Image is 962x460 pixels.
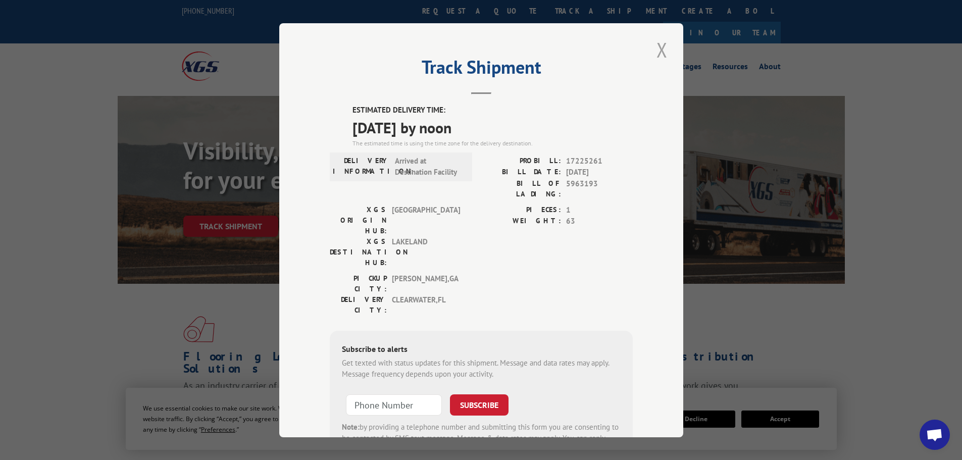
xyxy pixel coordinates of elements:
[352,105,633,116] label: ESTIMATED DELIVERY TIME:
[392,273,460,294] span: [PERSON_NAME] , GA
[481,204,561,216] label: PIECES:
[566,204,633,216] span: 1
[392,294,460,315] span: CLEARWATER , FL
[342,342,621,357] div: Subscribe to alerts
[653,36,671,64] button: Close modal
[481,167,561,178] label: BILL DATE:
[346,394,442,415] input: Phone Number
[392,236,460,268] span: LAKELAND
[352,116,633,138] span: [DATE] by noon
[342,357,621,380] div: Get texted with status updates for this shipment. Message and data rates may apply. Message frequ...
[566,216,633,227] span: 63
[566,178,633,199] span: 5963193
[330,60,633,79] h2: Track Shipment
[920,420,950,450] a: Open chat
[450,394,509,415] button: SUBSCRIBE
[342,422,360,431] strong: Note:
[330,236,387,268] label: XGS DESTINATION HUB:
[566,155,633,167] span: 17225261
[330,204,387,236] label: XGS ORIGIN HUB:
[481,216,561,227] label: WEIGHT:
[342,421,621,455] div: by providing a telephone number and submitting this form you are consenting to be contacted by SM...
[566,167,633,178] span: [DATE]
[481,155,561,167] label: PROBILL:
[395,155,463,178] span: Arrived at Destination Facility
[352,138,633,147] div: The estimated time is using the time zone for the delivery destination.
[481,178,561,199] label: BILL OF LADING:
[330,273,387,294] label: PICKUP CITY:
[392,204,460,236] span: [GEOGRAPHIC_DATA]
[330,294,387,315] label: DELIVERY CITY:
[333,155,390,178] label: DELIVERY INFORMATION:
